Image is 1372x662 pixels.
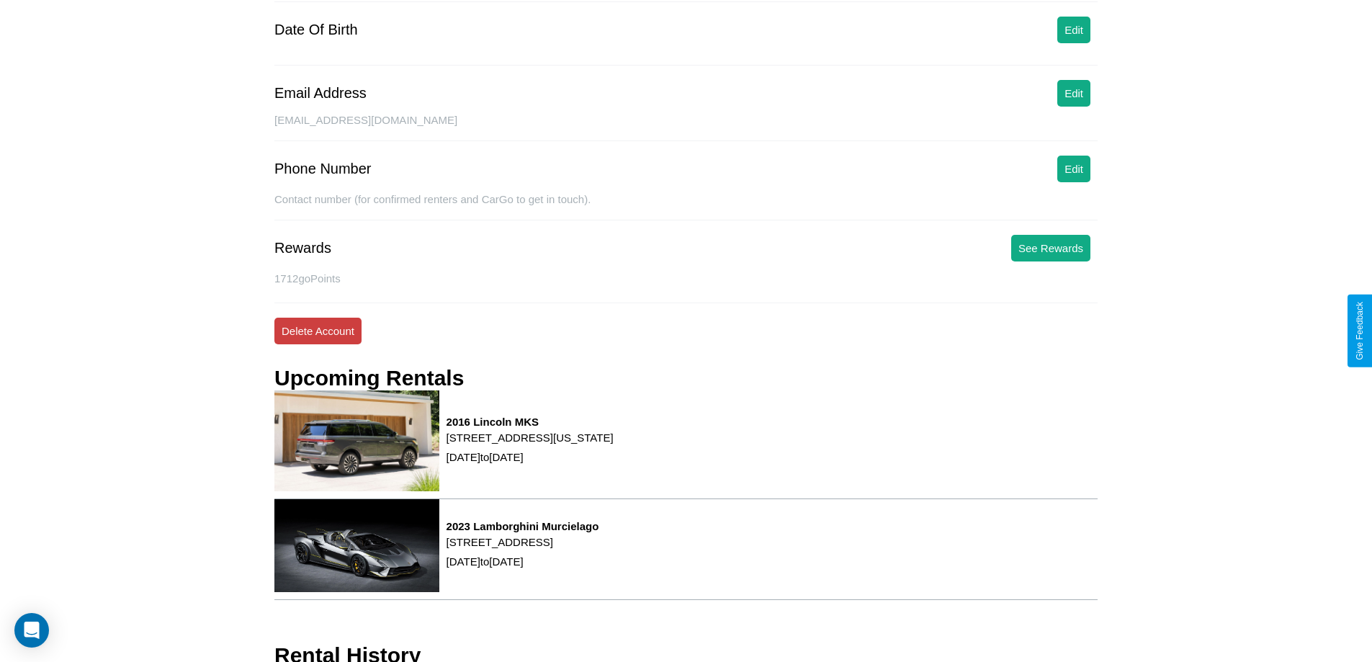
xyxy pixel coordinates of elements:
button: Edit [1057,80,1090,107]
div: Open Intercom Messenger [14,613,49,648]
img: rental [274,499,439,592]
p: 1712 goPoints [274,269,1098,288]
button: See Rewards [1011,235,1090,261]
button: Delete Account [274,318,362,344]
div: Give Feedback [1355,302,1365,360]
h3: 2023 Lamborghini Murcielago [447,520,599,532]
div: Rewards [274,240,331,256]
p: [STREET_ADDRESS][US_STATE] [447,428,614,447]
div: [EMAIL_ADDRESS][DOMAIN_NAME] [274,114,1098,141]
div: Email Address [274,85,367,102]
img: rental [274,390,439,491]
h3: Upcoming Rentals [274,366,464,390]
div: Contact number (for confirmed renters and CarGo to get in touch). [274,193,1098,220]
button: Edit [1057,17,1090,43]
p: [STREET_ADDRESS] [447,532,599,552]
div: Date Of Birth [274,22,358,38]
button: Edit [1057,156,1090,182]
div: Phone Number [274,161,372,177]
h3: 2016 Lincoln MKS [447,416,614,428]
p: [DATE] to [DATE] [447,552,599,571]
p: [DATE] to [DATE] [447,447,614,467]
